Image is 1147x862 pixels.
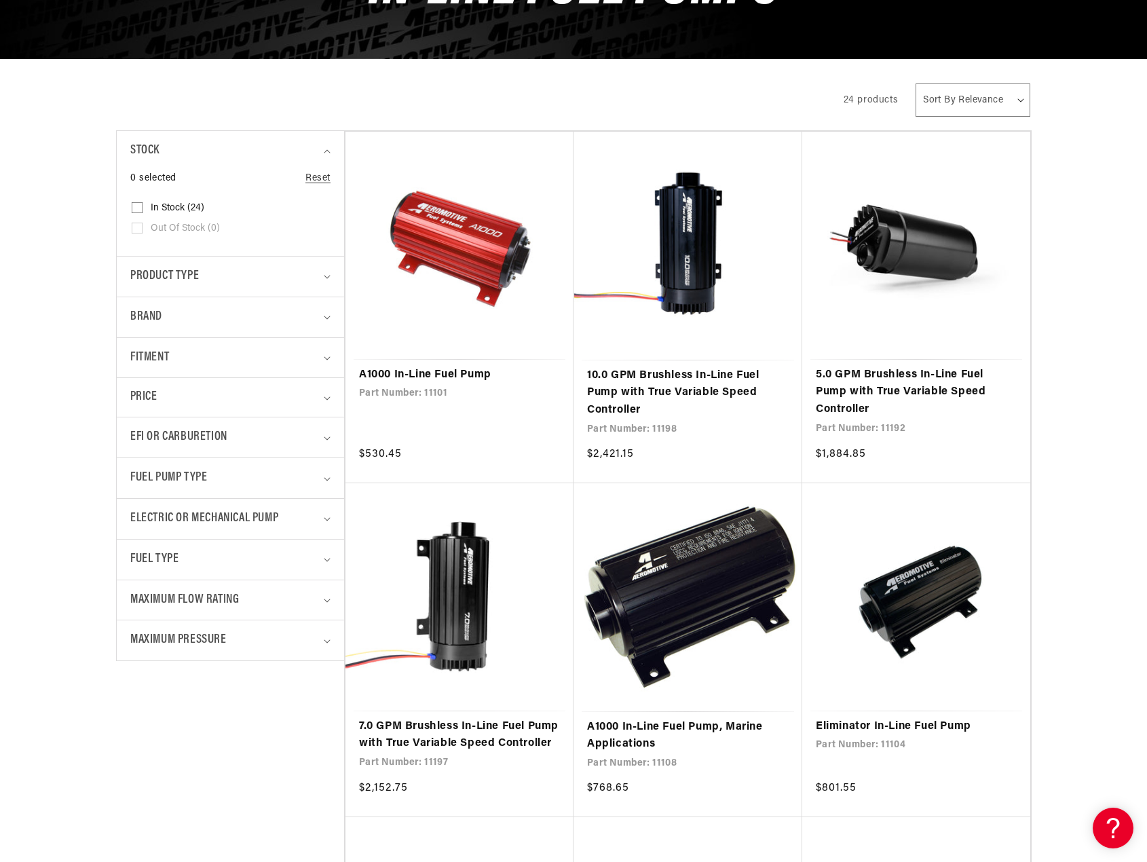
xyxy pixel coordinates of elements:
summary: Stock (0 selected) [130,131,331,171]
summary: Product type (0 selected) [130,257,331,297]
span: Fitment [130,348,169,368]
summary: Maximum Pressure (0 selected) [130,620,331,660]
span: Fuel Type [130,550,178,569]
a: 5.0 GPM Brushless In-Line Fuel Pump with True Variable Speed Controller [816,367,1017,419]
span: Electric or Mechanical Pump [130,509,278,529]
summary: Maximum Flow Rating (0 selected) [130,580,331,620]
summary: Fitment (0 selected) [130,338,331,378]
a: A1000 In-Line Fuel Pump, Marine Applications [587,719,789,753]
span: Out of stock (0) [151,223,220,235]
span: Stock [130,141,159,161]
a: 10.0 GPM Brushless In-Line Fuel Pump with True Variable Speed Controller [587,367,789,419]
a: 7.0 GPM Brushless In-Line Fuel Pump with True Variable Speed Controller [359,718,560,753]
span: 0 selected [130,171,176,186]
span: Product type [130,267,199,286]
span: Maximum Flow Rating [130,591,239,610]
summary: Fuel Type (0 selected) [130,540,331,580]
a: Eliminator In-Line Fuel Pump [816,718,1017,736]
span: Price [130,388,157,407]
summary: Price [130,378,331,417]
span: Fuel Pump Type [130,468,207,488]
span: 24 products [844,95,899,105]
summary: Electric or Mechanical Pump (0 selected) [130,499,331,539]
span: EFI or Carburetion [130,428,227,447]
a: Reset [305,171,331,186]
summary: Fuel Pump Type (0 selected) [130,458,331,498]
summary: EFI or Carburetion (0 selected) [130,417,331,457]
summary: Brand (0 selected) [130,297,331,337]
span: Maximum Pressure [130,631,227,650]
a: A1000 In-Line Fuel Pump [359,367,560,384]
span: Brand [130,307,162,327]
span: In stock (24) [151,202,204,214]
